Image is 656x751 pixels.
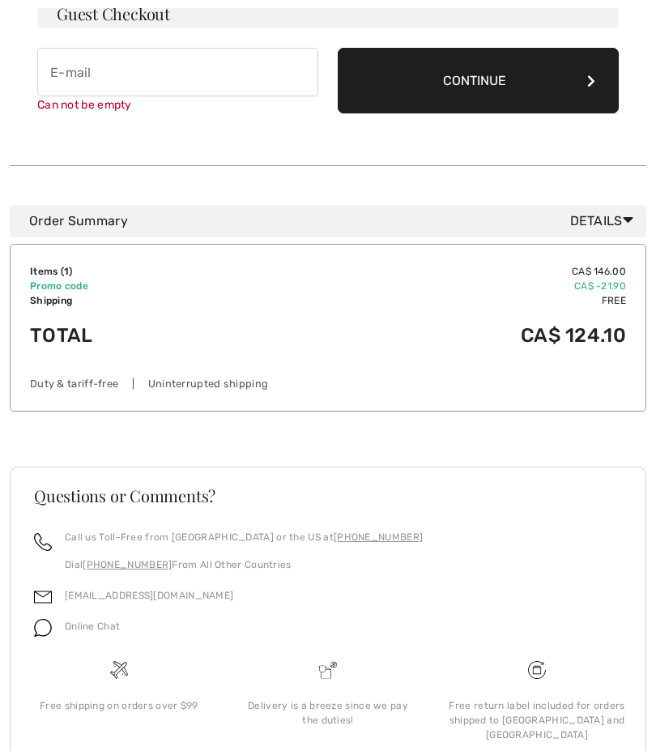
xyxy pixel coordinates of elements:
[319,661,337,679] img: Delivery is a breeze since we pay the duties!
[34,588,52,606] img: email
[65,530,423,544] p: Call us Toll-Free from [GEOGRAPHIC_DATA] or the US at
[30,279,253,293] td: Promo code
[334,531,423,543] a: [PHONE_NUMBER]
[34,619,52,637] img: chat
[338,48,619,113] button: Continue
[34,533,52,551] img: call
[83,559,172,570] a: [PHONE_NUMBER]
[236,698,420,728] div: Delivery is a breeze since we pay the duties!
[30,376,626,391] div: Duty & tariff-free | Uninterrupted shipping
[445,698,628,742] div: Free return label included for orders shipped to [GEOGRAPHIC_DATA] and [GEOGRAPHIC_DATA]
[30,308,253,363] td: Total
[64,266,69,277] span: 1
[65,621,120,632] span: Online Chat
[34,488,622,504] h3: Questions or Comments?
[253,293,626,308] td: Free
[37,48,318,96] input: E-mail
[528,661,546,679] img: Free shipping on orders over $99
[30,293,253,308] td: Shipping
[28,698,211,713] div: Free shipping on orders over $99
[65,557,423,572] p: Dial From All Other Countries
[110,661,128,679] img: Free shipping on orders over $99
[253,279,626,293] td: CA$ -21.90
[253,308,626,363] td: CA$ 124.10
[570,211,640,231] span: Details
[37,96,318,113] div: Can not be empty
[29,211,640,231] div: Order Summary
[253,264,626,279] td: CA$ 146.00
[30,264,253,279] td: Items ( )
[65,590,233,601] a: [EMAIL_ADDRESS][DOMAIN_NAME]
